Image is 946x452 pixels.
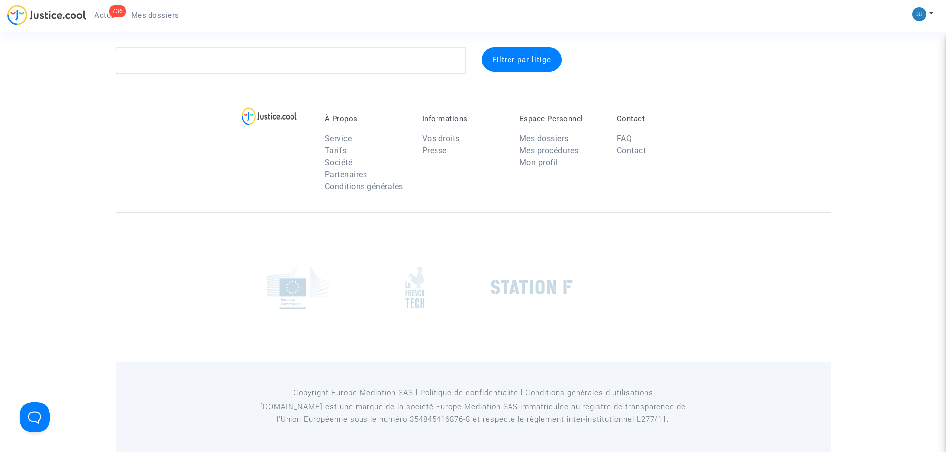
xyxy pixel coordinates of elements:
[422,114,505,123] p: Informations
[519,146,579,155] a: Mes procédures
[131,11,179,20] span: Mes dossiers
[422,146,447,155] a: Presse
[519,158,558,167] a: Mon profil
[325,170,367,179] a: Partenaires
[247,387,699,399] p: Copyright Europe Mediation SAS l Politique de confidentialité l Conditions générales d’utilisa...
[109,5,126,17] div: 736
[422,134,460,143] a: Vos droits
[242,107,297,125] img: logo-lg.svg
[247,401,699,426] p: [DOMAIN_NAME] est une marque de la société Europe Mediation SAS immatriculée au registre de tr...
[519,134,569,143] a: Mes dossiers
[617,114,699,123] p: Contact
[86,8,123,23] a: 736Actus
[325,114,407,123] p: À Propos
[617,146,646,155] a: Contact
[325,182,403,191] a: Conditions générales
[617,134,632,143] a: FAQ
[912,7,926,21] img: b1d492b86f2d46b947859bee3e508d1e
[267,266,329,309] img: europe_commision.png
[325,158,353,167] a: Société
[325,146,347,155] a: Tarifs
[20,402,50,432] iframe: Help Scout Beacon - Open
[123,8,187,23] a: Mes dossiers
[519,114,602,123] p: Espace Personnel
[491,280,573,295] img: stationf.png
[325,134,352,143] a: Service
[7,5,86,25] img: jc-logo.svg
[492,55,551,64] span: Filtrer par litige
[405,266,424,309] img: french_tech.png
[94,11,115,20] span: Actus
